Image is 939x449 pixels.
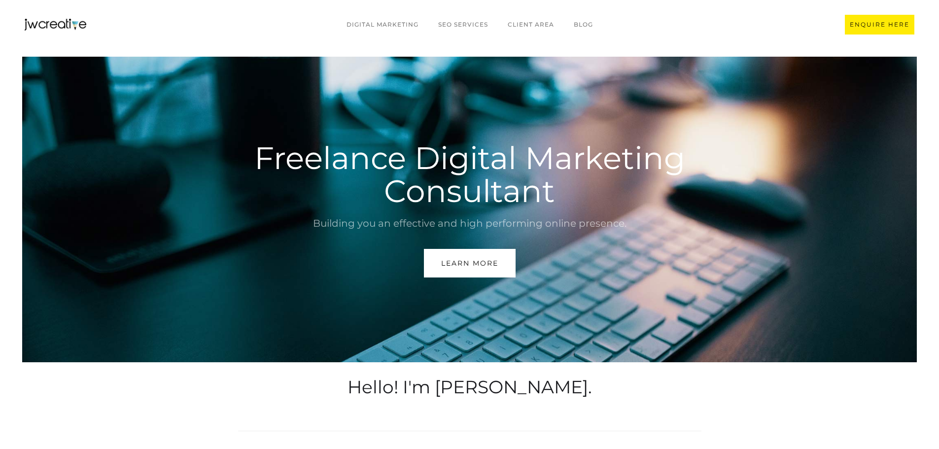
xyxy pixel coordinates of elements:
a: ENQUIRE HERE [845,15,914,35]
div: ENQUIRE HERE [850,20,909,30]
a: SEO Services [428,15,498,34]
a: home [25,19,86,31]
div: Learn More [441,257,498,270]
h1: Freelance Digital Marketing Consultant [245,141,695,207]
a: CLIENT AREA [498,15,564,34]
a: Learn More [424,249,516,277]
h2: Hello! I'm [PERSON_NAME]. [238,375,701,399]
a: Digital marketing [337,15,428,34]
div: Building you an effective and high performing online presence. [245,215,695,232]
a: BLOG [564,15,603,34]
